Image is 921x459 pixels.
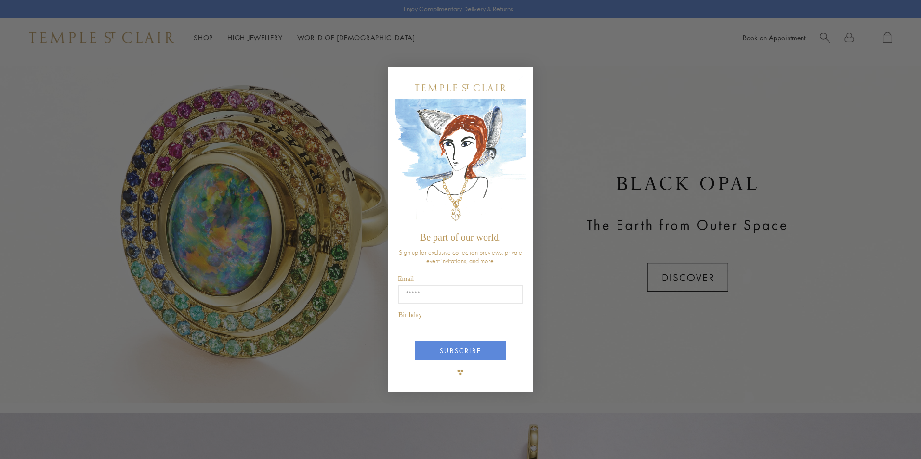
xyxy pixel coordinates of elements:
span: Sign up for exclusive collection previews, private event invitations, and more. [399,248,522,265]
img: TSC [451,363,470,382]
img: Temple St. Clair [415,84,506,91]
button: SUBSCRIBE [415,341,506,360]
button: Close dialog [520,77,532,89]
input: Email [398,285,523,304]
span: Birthday [398,311,422,319]
span: Email [398,275,414,282]
span: Be part of our world. [420,232,501,242]
img: c4a9eb12-d91a-4d4a-8ee0-386386f4f338.jpeg [395,99,526,227]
